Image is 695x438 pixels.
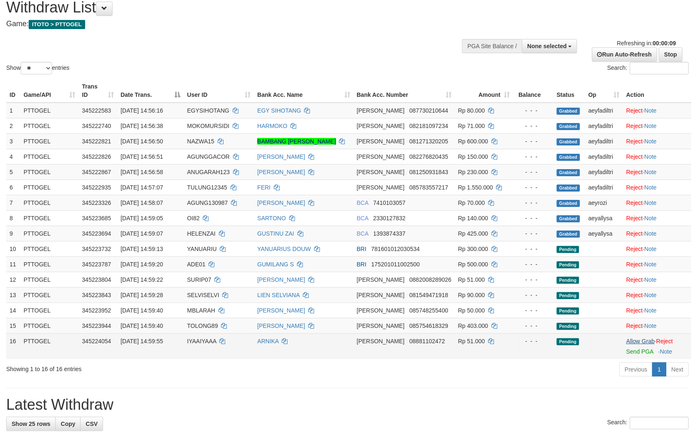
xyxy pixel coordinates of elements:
span: [PERSON_NAME] [357,276,405,283]
span: Copy 082276820435 to clipboard [410,153,448,160]
span: Pending [557,323,579,330]
td: 4 [6,149,20,164]
a: FERI [257,184,270,191]
span: Copy 082181097234 to clipboard [410,123,448,129]
td: 3 [6,133,20,149]
td: aeyrozi [585,195,623,210]
td: PTTOGEL [20,241,79,256]
a: Note [644,123,657,129]
span: ADE01 [187,261,205,268]
a: Run Auto-Refresh [592,47,657,62]
span: IYAAIYAAA [187,338,216,344]
th: Op: activate to sort column ascending [585,79,623,103]
th: Action [623,79,691,103]
td: · [623,287,691,303]
span: Pending [557,308,579,315]
span: [DATE] 14:59:20 [120,261,163,268]
span: Copy 7410103057 to clipboard [373,199,405,206]
a: Previous [619,362,653,376]
span: Pending [557,261,579,268]
td: PTTOGEL [20,149,79,164]
span: Rp 70.000 [458,199,485,206]
a: Reject [626,292,643,298]
span: [DATE] 14:56:50 [120,138,163,145]
span: BRI [357,246,366,252]
span: Grabbed [557,231,580,238]
span: OI82 [187,215,199,221]
span: Grabbed [557,138,580,145]
div: - - - [516,260,550,268]
span: NAZWA15 [187,138,214,145]
div: - - - [516,106,550,115]
span: [DATE] 14:59:07 [120,230,163,237]
span: [DATE] 14:56:51 [120,153,163,160]
td: · [623,226,691,241]
span: Grabbed [557,108,580,115]
span: Copy 781601012030534 to clipboard [371,246,420,252]
span: [PERSON_NAME] [357,123,405,129]
a: GUSTINU ZAI [257,230,294,237]
span: Copy 085748255400 to clipboard [410,307,448,314]
a: Reject [626,230,643,237]
span: 345222583 [82,107,111,114]
span: Copy 0882008289026 to clipboard [410,276,452,283]
span: [DATE] 14:58:07 [120,199,163,206]
td: · [623,103,691,118]
span: [DATE] 14:57:07 [120,184,163,191]
span: Rp 1.550.000 [458,184,493,191]
span: MOKOMURSIDI [187,123,229,129]
span: 345222821 [82,138,111,145]
td: 12 [6,272,20,287]
a: Copy [55,417,81,431]
span: [PERSON_NAME] [357,153,405,160]
div: PGA Site Balance / [462,39,522,53]
td: · [623,318,691,333]
div: - - - [516,122,550,130]
a: YANUARIUS DOUW [257,246,311,252]
td: · [623,256,691,272]
a: Reject [626,153,643,160]
a: Note [644,138,657,145]
a: [PERSON_NAME] [257,322,305,329]
a: [PERSON_NAME] [257,276,305,283]
span: ANUGARAH123 [187,169,230,175]
td: 10 [6,241,20,256]
td: · [623,333,691,359]
span: [DATE] 14:56:16 [120,107,163,114]
td: aeyfadiltri [585,133,623,149]
span: [DATE] 14:56:58 [120,169,163,175]
a: [PERSON_NAME] [257,199,305,206]
span: SELVISELVI [187,292,219,298]
span: 345222826 [82,153,111,160]
span: HELENZAI [187,230,215,237]
a: [PERSON_NAME] [257,307,305,314]
div: - - - [516,153,550,161]
td: aeyfadiltri [585,149,623,164]
span: 345224054 [82,338,111,344]
td: PTTOGEL [20,303,79,318]
th: Trans ID: activate to sort column ascending [79,79,117,103]
input: Search: [630,62,689,74]
span: Grabbed [557,200,580,207]
td: PTTOGEL [20,256,79,272]
td: 11 [6,256,20,272]
span: Copy [61,421,75,427]
td: aeyfadiltri [585,103,623,118]
a: Note [644,292,657,298]
span: 345223843 [82,292,111,298]
span: [DATE] 14:59:28 [120,292,163,298]
td: · [623,303,691,318]
a: Note [644,261,657,268]
div: - - - [516,229,550,238]
td: 2 [6,118,20,133]
span: AGUNG130987 [187,199,228,206]
span: Refreshing in: [617,40,676,47]
div: - - - [516,245,550,253]
a: Reject [626,276,643,283]
span: ITOTO > PTTOGEL [29,20,85,29]
span: BCA [357,230,368,237]
span: Copy 085754618329 to clipboard [410,322,448,329]
span: 345223326 [82,199,111,206]
span: Pending [557,338,579,345]
td: · [623,241,691,256]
